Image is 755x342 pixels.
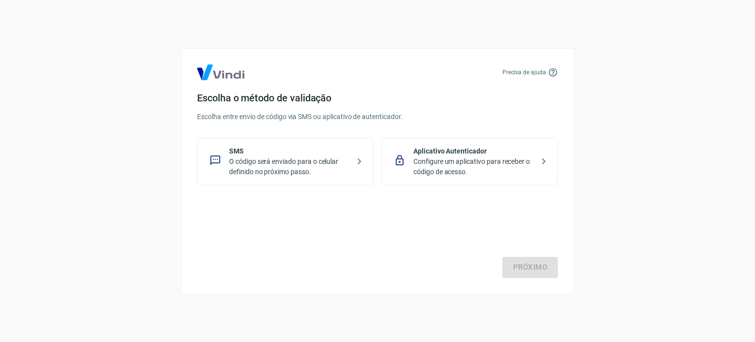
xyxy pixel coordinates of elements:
p: Configure um aplicativo para receber o código de acesso. [413,156,534,177]
img: Logo Vind [197,64,244,80]
div: Aplicativo AutenticadorConfigure um aplicativo para receber o código de acesso. [381,138,558,186]
p: SMS [229,146,349,156]
p: Escolha entre envio de código via SMS ou aplicativo de autenticador. [197,112,558,122]
p: Precisa de ajuda [502,68,546,77]
p: O código será enviado para o celular definido no próximo passo. [229,156,349,177]
p: Aplicativo Autenticador [413,146,534,156]
div: SMSO código será enviado para o celular definido no próximo passo. [197,138,374,186]
h4: Escolha o método de validação [197,92,558,104]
